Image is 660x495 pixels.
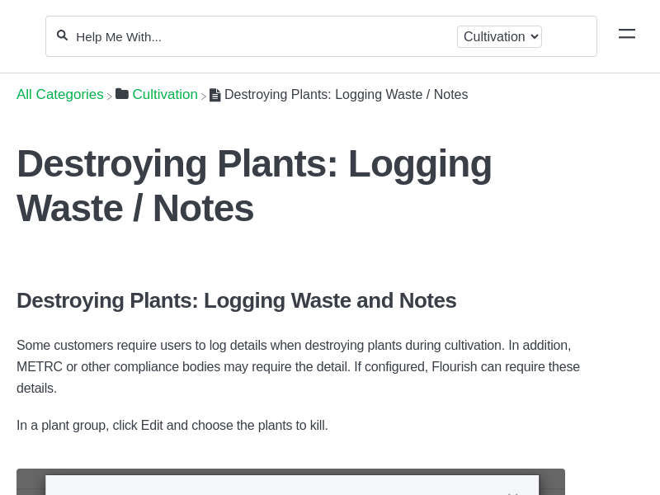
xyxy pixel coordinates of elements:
h1: Destroying Plants: Logging Waste / Notes [16,141,594,230]
p: Some customers require users to log details when destroying plants during cultivation. In additio... [16,335,594,399]
span: Destroying Plants: Logging Waste / Notes [224,87,469,101]
h3: Destroying Plants: Logging Waste and Notes [16,288,594,313]
section: Search section [45,6,597,67]
span: All Categories [16,87,104,103]
p: In a plant group, click Edit and choose the plants to kill. [16,415,594,436]
a: Breadcrumb link to All Categories [16,87,104,102]
span: ​Cultivation [133,87,198,103]
img: Flourish Help Center Logo [21,26,28,47]
input: Help Me With... [74,29,450,45]
a: Cultivation [115,87,198,102]
a: Mobile navigation [619,28,635,45]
